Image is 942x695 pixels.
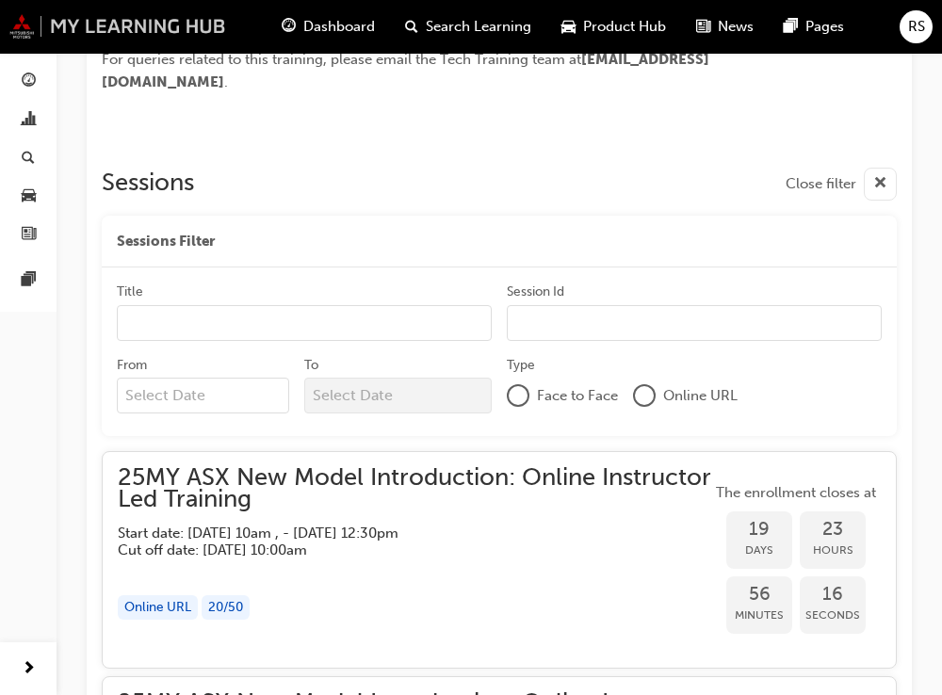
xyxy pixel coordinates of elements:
span: pages-icon [22,272,36,289]
a: pages-iconPages [769,8,859,46]
span: 25MY ASX New Model Introduction: Online Instructor Led Training [118,467,711,509]
span: [EMAIL_ADDRESS][DOMAIN_NAME] [102,51,709,90]
div: Online URL [118,595,198,621]
span: news-icon [696,15,710,39]
span: Face to Face [537,385,618,407]
span: pages-icon [784,15,798,39]
span: 56 [726,584,792,606]
span: Search Learning [426,16,531,38]
span: search-icon [22,150,35,167]
img: mmal [9,14,226,39]
span: Dashboard [303,16,375,38]
div: From [117,356,147,375]
span: Pages [805,16,844,38]
a: news-iconNews [681,8,769,46]
span: car-icon [22,188,36,205]
a: guage-iconDashboard [267,8,390,46]
input: From [117,378,289,413]
span: chart-icon [22,112,36,129]
a: search-iconSearch Learning [390,8,546,46]
input: Session Id [507,305,882,341]
span: Close filter [786,173,856,195]
span: guage-icon [282,15,296,39]
span: next-icon [22,657,36,681]
span: Days [726,540,792,561]
span: 19 [726,519,792,541]
h2: Sessions [102,168,194,201]
a: car-iconProduct Hub [546,8,681,46]
button: Close filter [786,168,897,201]
span: guage-icon [22,73,36,90]
span: search-icon [405,15,418,39]
h5: Start date: [DATE] 10am , - [DATE] 12:30pm [118,525,681,541]
h5: Cut off date: [DATE] 10:00am [118,541,681,558]
span: car-icon [561,15,576,39]
span: Minutes [726,605,792,626]
span: Hours [800,540,866,561]
span: 23 [800,519,866,541]
span: News [718,16,754,38]
span: 16 [800,584,866,606]
div: Type [507,356,535,375]
span: Product Hub [583,16,666,38]
button: RS [900,10,933,43]
span: Sessions Filter [117,231,215,252]
button: 25MY ASX New Model Introduction: Online Instructor Led TrainingStart date: [DATE] 10am , - [DATE]... [118,467,881,653]
input: To [304,378,492,413]
span: RS [908,16,925,38]
span: For queries related to this training, please email the Tech Training team at [102,51,581,68]
span: cross-icon [873,172,887,196]
div: Title [117,283,143,301]
div: Session Id [507,283,564,301]
span: Seconds [800,605,866,626]
span: . [224,73,228,90]
span: news-icon [22,226,36,243]
div: To [304,356,318,375]
div: 20 / 50 [202,595,250,621]
span: The enrollment closes at [711,482,881,504]
input: Title [117,305,492,341]
span: Online URL [663,385,738,407]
